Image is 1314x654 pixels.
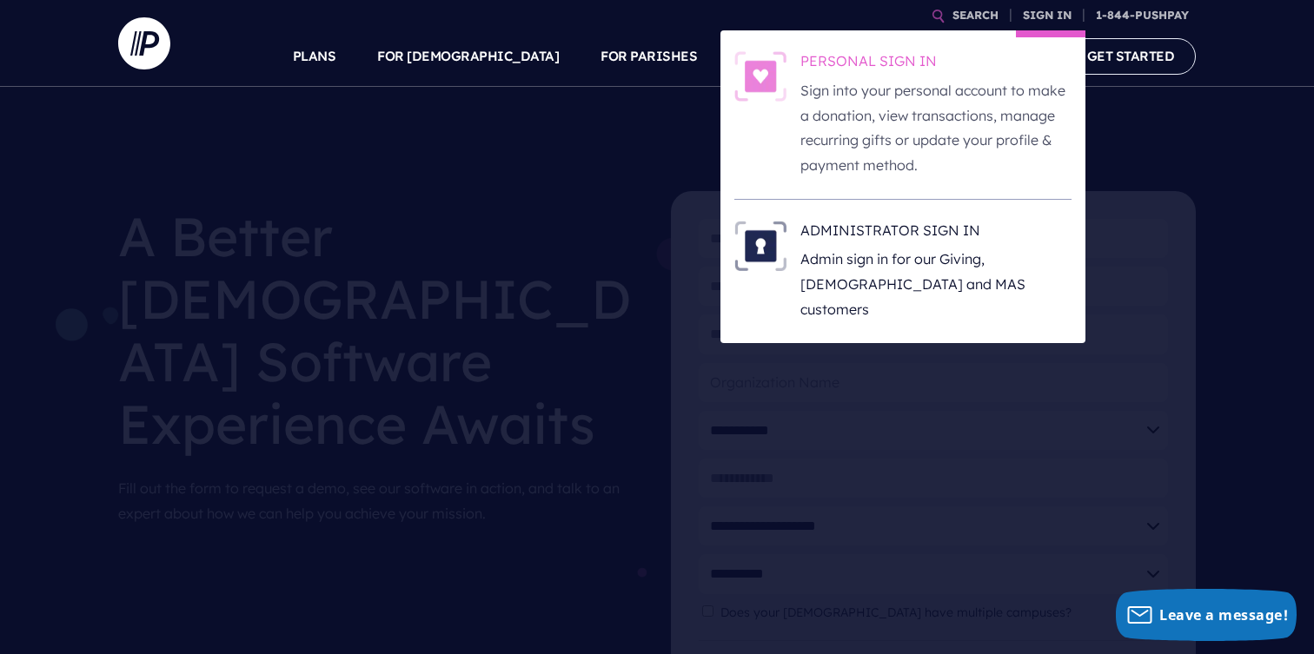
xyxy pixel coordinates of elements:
[800,221,1072,247] h6: ADMINISTRATOR SIGN IN
[959,26,1024,87] a: COMPANY
[734,221,1072,322] a: ADMINISTRATOR SIGN IN - Illustration ADMINISTRATOR SIGN IN Admin sign in for our Giving, [DEMOGRA...
[858,26,919,87] a: EXPLORE
[601,26,697,87] a: FOR PARISHES
[800,78,1072,178] p: Sign into your personal account to make a donation, view transactions, manage recurring gifts or ...
[1065,38,1197,74] a: GET STARTED
[734,51,1072,178] a: PERSONAL SIGN IN - Illustration PERSONAL SIGN IN Sign into your personal account to make a donati...
[800,247,1072,321] p: Admin sign in for our Giving, [DEMOGRAPHIC_DATA] and MAS customers
[734,51,786,102] img: PERSONAL SIGN IN - Illustration
[734,221,786,271] img: ADMINISTRATOR SIGN IN - Illustration
[1159,605,1288,624] span: Leave a message!
[293,26,336,87] a: PLANS
[377,26,559,87] a: FOR [DEMOGRAPHIC_DATA]
[1116,589,1297,641] button: Leave a message!
[800,51,1072,77] h6: PERSONAL SIGN IN
[739,26,816,87] a: SOLUTIONS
